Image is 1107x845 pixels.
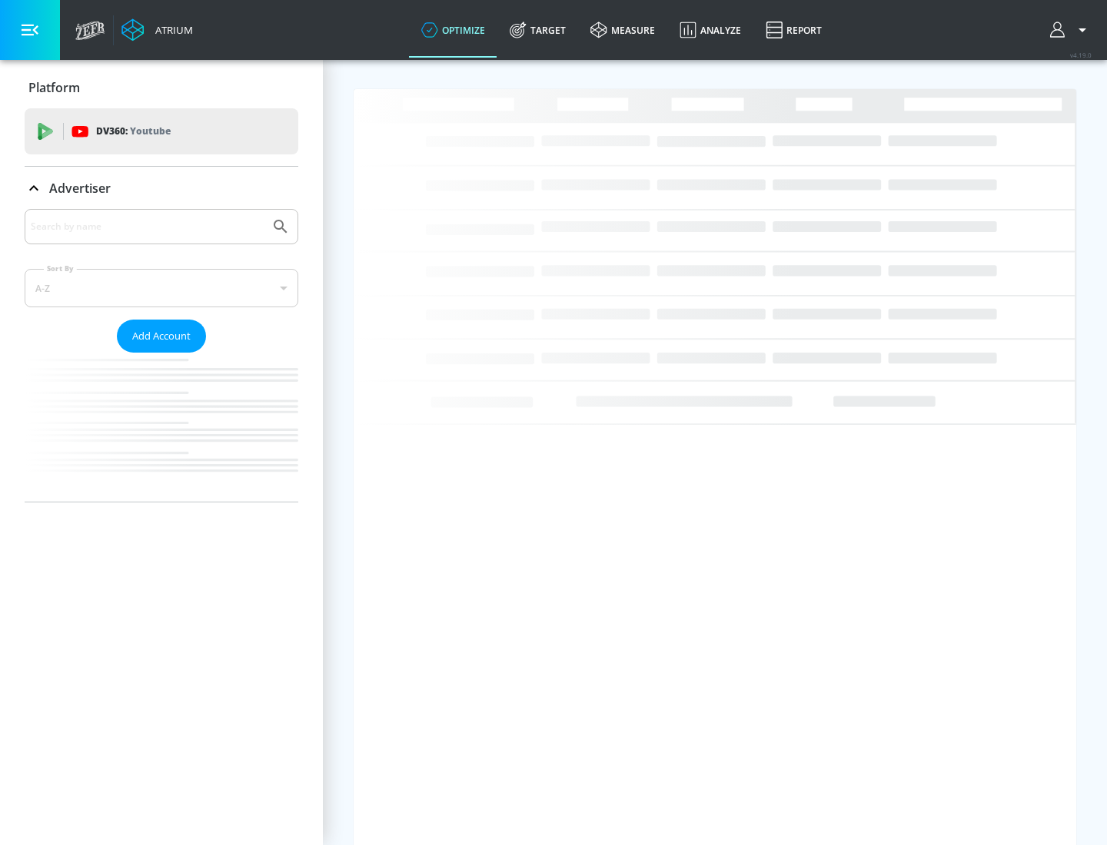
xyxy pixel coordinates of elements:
[44,263,77,273] label: Sort By
[117,320,206,353] button: Add Account
[96,123,171,140] p: DV360:
[409,2,497,58] a: optimize
[149,23,193,37] div: Atrium
[25,167,298,210] div: Advertiser
[31,217,264,237] input: Search by name
[28,79,80,96] p: Platform
[25,269,298,307] div: A-Z
[49,180,111,197] p: Advertiser
[130,123,171,139] p: Youtube
[25,353,298,502] nav: list of Advertiser
[121,18,193,41] a: Atrium
[25,209,298,502] div: Advertiser
[25,108,298,154] div: DV360: Youtube
[753,2,834,58] a: Report
[578,2,667,58] a: measure
[667,2,753,58] a: Analyze
[132,327,191,345] span: Add Account
[497,2,578,58] a: Target
[25,66,298,109] div: Platform
[1070,51,1092,59] span: v 4.19.0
